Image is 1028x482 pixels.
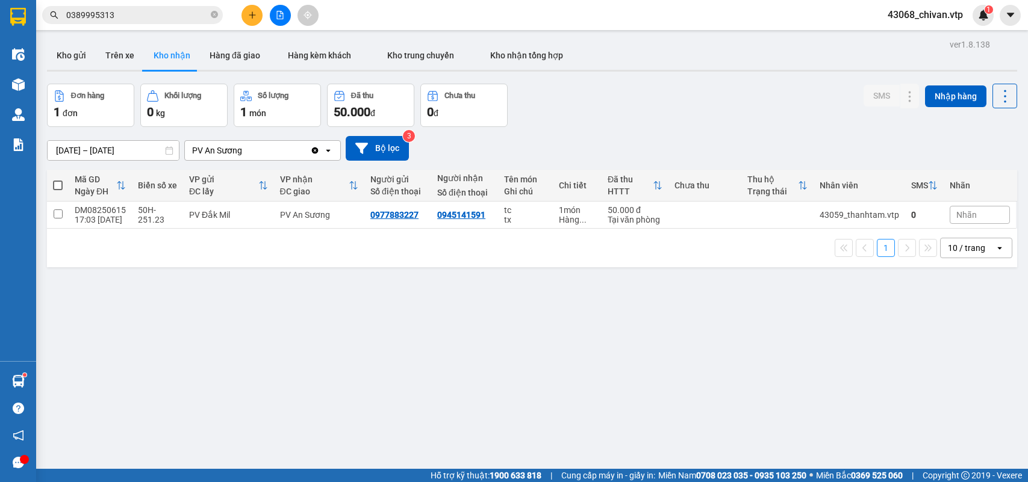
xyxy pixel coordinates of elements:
div: ĐC lấy [189,187,258,196]
button: caret-down [1000,5,1021,26]
strong: 0369 525 060 [851,471,903,480]
div: Hàng thông thường [559,215,596,224]
span: đ [434,108,438,118]
div: Chưa thu [444,91,475,100]
img: warehouse-icon [12,48,25,61]
div: 10 / trang [948,242,985,254]
span: Kho trung chuyển [387,51,454,60]
button: Khối lượng0kg [140,84,228,127]
svg: open [323,146,333,155]
strong: 0708 023 035 - 0935 103 250 [696,471,806,480]
div: DM08250615 [75,205,126,215]
button: Trên xe [96,41,144,70]
span: Hàng kèm khách [288,51,351,60]
button: Kho nhận [144,41,200,70]
img: warehouse-icon [12,78,25,91]
span: caret-down [1005,10,1016,20]
div: ĐC giao [280,187,349,196]
span: 50.000 [334,105,370,119]
sup: 3 [403,130,415,142]
div: PV An Sương [192,144,242,156]
div: 0945141591 [437,210,485,220]
button: aim [297,5,319,26]
span: Miền Nam [658,469,806,482]
div: Số điện thoại [437,188,492,197]
div: Trạng thái [747,187,798,196]
input: Select a date range. [48,141,179,160]
button: Đã thu50.000đ [327,84,414,127]
div: Ghi chú [504,187,547,196]
th: Toggle SortBy [741,170,814,202]
span: 1 [986,5,991,14]
span: aim [304,11,312,19]
span: | [550,469,552,482]
div: 43059_thanhtam.vtp [820,210,899,220]
button: 1 [877,239,895,257]
div: Chi tiết [559,181,596,190]
div: Số lượng [258,91,288,100]
div: Nhân viên [820,181,899,190]
span: 1 [240,105,247,119]
span: Kho nhận tổng hợp [490,51,563,60]
span: copyright [961,471,970,480]
span: 0 [147,105,154,119]
div: Người nhận [437,173,492,183]
div: ver 1.8.138 [950,38,990,51]
div: PV Đắk Mil [189,210,268,220]
div: Tên món [504,175,547,184]
span: ⚪️ [809,473,813,478]
div: Mã GD [75,175,116,184]
div: Đã thu [351,91,373,100]
svg: Clear value [310,146,320,155]
span: Cung cấp máy in - giấy in: [561,469,655,482]
sup: 1 [23,373,26,377]
span: file-add [276,11,284,19]
th: Toggle SortBy [69,170,132,202]
div: 50.000 đ [608,205,662,215]
span: đ [370,108,375,118]
img: logo-vxr [10,8,26,26]
svg: open [995,243,1005,253]
div: Đơn hàng [71,91,104,100]
strong: 1900 633 818 [490,471,541,480]
div: 0 [911,210,938,220]
span: | [912,469,914,482]
span: notification [13,430,24,441]
button: Bộ lọc [346,136,409,161]
div: Người gửi [370,175,425,184]
button: Chưa thu0đ [420,84,508,127]
span: kg [156,108,165,118]
div: Khối lượng [164,91,201,100]
span: close-circle [211,10,218,21]
button: Hàng đã giao [200,41,270,70]
img: warehouse-icon [12,108,25,121]
span: message [13,457,24,468]
sup: 1 [985,5,993,14]
img: icon-new-feature [978,10,989,20]
button: file-add [270,5,291,26]
button: Đơn hàng1đơn [47,84,134,127]
span: Miền Bắc [816,469,903,482]
span: search [50,11,58,19]
span: Nhãn [956,210,977,220]
div: VP gửi [189,175,258,184]
div: Chưa thu [674,181,735,190]
div: Đã thu [608,175,653,184]
th: Toggle SortBy [183,170,274,202]
div: Biển số xe [138,181,177,190]
div: 17:03 [DATE] [75,215,126,224]
div: 0977883227 [370,210,419,220]
div: HTTT [608,187,653,196]
button: Nhập hàng [925,85,986,107]
img: solution-icon [12,138,25,151]
span: đơn [63,108,78,118]
input: Tìm tên, số ĐT hoặc mã đơn [66,8,208,22]
div: SMS [911,181,928,190]
img: warehouse-icon [12,375,25,388]
span: ... [579,215,587,224]
th: Toggle SortBy [602,170,668,202]
div: tx [504,215,547,224]
div: 50H-251.23 [138,205,177,224]
span: Hỗ trợ kỹ thuật: [431,469,541,482]
div: PV An Sương [280,210,359,220]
